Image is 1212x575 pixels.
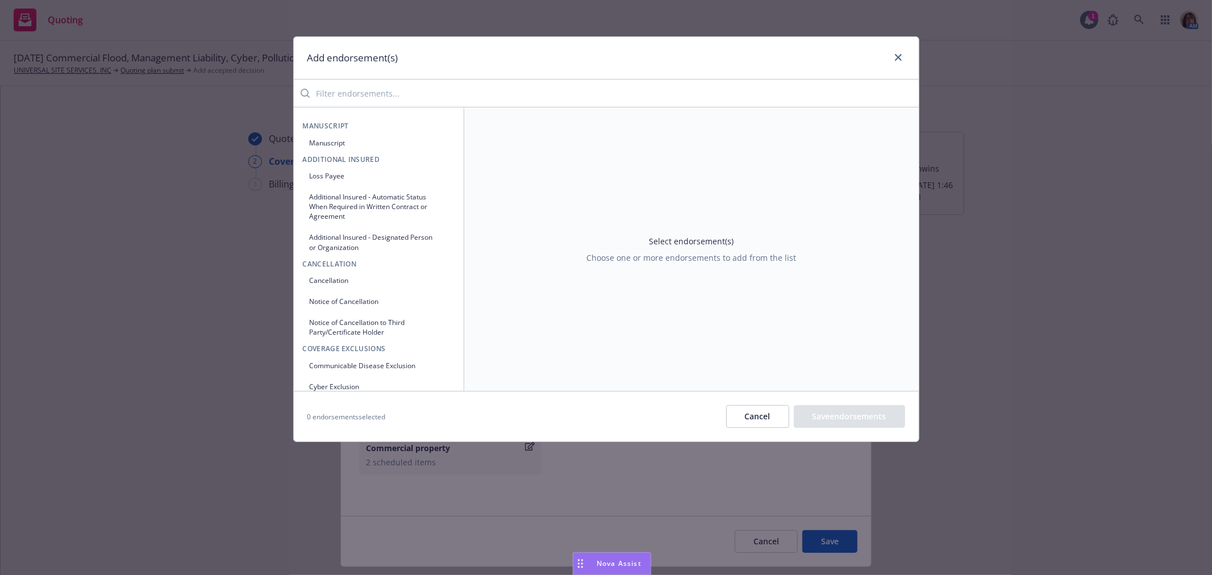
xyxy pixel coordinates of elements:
[586,235,796,264] div: Select endorsement(s)
[303,313,455,341] button: Notice of Cancellation to Third Party/Certificate Holder
[303,271,455,290] button: Cancellation
[303,344,455,353] span: Coverage Exclusions
[573,553,588,574] div: Drag to move
[303,228,455,256] button: Additional Insured - Designated Person or Organization
[307,51,398,65] h1: Add endorsement(s)
[303,134,455,152] button: Manuscript
[892,51,905,64] a: close
[573,552,651,575] button: Nova Assist
[597,559,642,568] span: Nova Assist
[303,356,455,375] button: Communicable Disease Exclusion
[303,259,455,269] span: Cancellation
[303,377,455,396] button: Cyber Exclusion
[303,188,455,226] button: Additional Insured - Automatic Status When Required in Written Contract or Agreement
[303,166,455,185] button: Loss Payee
[303,155,455,164] span: Additional Insured
[310,82,919,105] input: Filter endorsements...
[301,89,310,98] svg: Search
[726,405,789,428] button: Cancel
[303,121,455,131] span: Manuscript
[307,412,386,422] span: 0 endorsements selected
[586,252,796,264] span: Choose one or more endorsements to add from the list
[303,292,455,311] button: Notice of Cancellation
